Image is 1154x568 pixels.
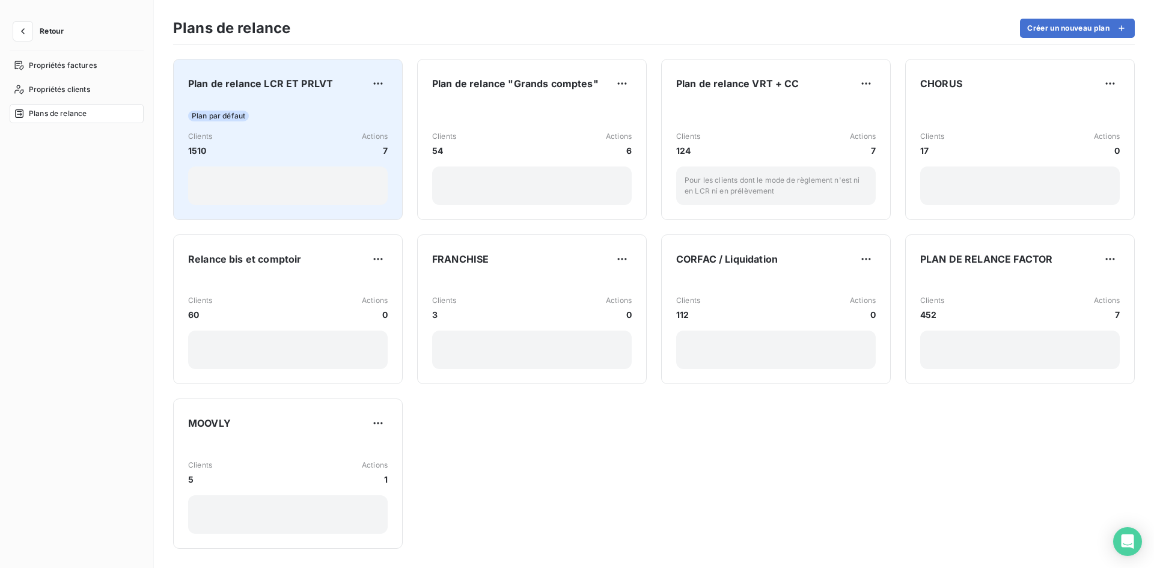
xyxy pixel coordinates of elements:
[1094,144,1120,157] span: 0
[606,131,632,142] span: Actions
[362,144,388,157] span: 7
[850,144,876,157] span: 7
[432,131,456,142] span: Clients
[920,295,944,306] span: Clients
[188,76,333,91] span: Plan de relance LCR ET PRLVT
[1094,131,1120,142] span: Actions
[606,144,632,157] span: 6
[173,17,290,39] h3: Plans de relance
[188,144,212,157] span: 1510
[920,308,944,321] span: 452
[188,252,301,266] span: Relance bis et comptoir
[850,131,876,142] span: Actions
[362,473,388,486] span: 1
[920,76,962,91] span: CHORUS
[676,252,778,266] span: CORFAC / Liquidation
[362,460,388,471] span: Actions
[920,144,944,157] span: 17
[676,76,799,91] span: Plan de relance VRT + CC
[685,175,867,197] p: Pour les clients dont le mode de règlement n'est ni en LCR ni en prélèvement
[676,308,700,321] span: 112
[188,131,212,142] span: Clients
[850,295,876,306] span: Actions
[432,308,456,321] span: 3
[29,84,90,95] span: Propriétés clients
[1020,19,1135,38] button: Créer un nouveau plan
[10,56,144,75] a: Propriétés factures
[1094,295,1120,306] span: Actions
[188,111,249,121] span: Plan par défaut
[10,80,144,99] a: Propriétés clients
[10,104,144,123] a: Plans de relance
[676,131,700,142] span: Clients
[432,295,456,306] span: Clients
[362,295,388,306] span: Actions
[10,22,73,41] button: Retour
[188,416,231,430] span: MOOVLY
[676,295,700,306] span: Clients
[850,308,876,321] span: 0
[188,295,212,306] span: Clients
[362,131,388,142] span: Actions
[920,131,944,142] span: Clients
[188,460,212,471] span: Clients
[432,252,489,266] span: FRANCHISE
[29,108,87,119] span: Plans de relance
[362,308,388,321] span: 0
[188,473,212,486] span: 5
[29,60,97,71] span: Propriétés factures
[606,295,632,306] span: Actions
[1113,527,1142,556] div: Open Intercom Messenger
[1094,308,1120,321] span: 7
[40,28,64,35] span: Retour
[432,76,599,91] span: Plan de relance "Grands comptes"
[188,308,212,321] span: 60
[432,144,456,157] span: 54
[606,308,632,321] span: 0
[920,252,1052,266] span: PLAN DE RELANCE FACTOR
[676,144,700,157] span: 124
